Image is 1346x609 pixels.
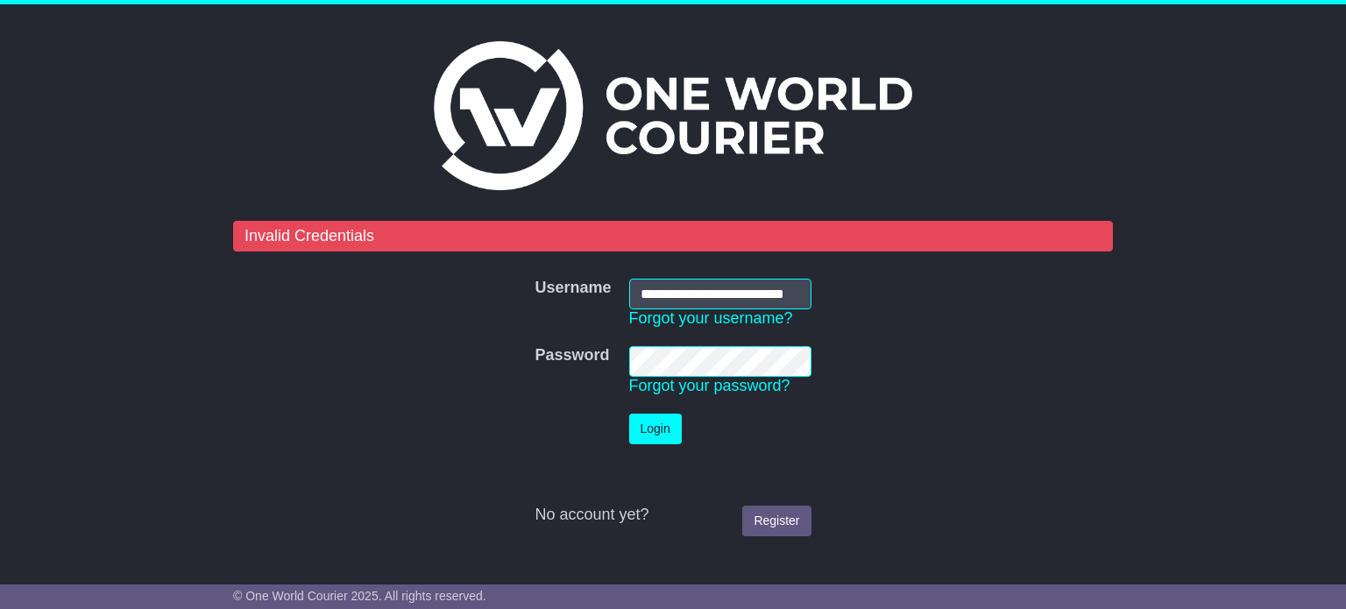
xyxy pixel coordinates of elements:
[434,41,912,190] img: One World
[629,377,790,394] a: Forgot your password?
[233,221,1113,252] div: Invalid Credentials
[629,309,793,327] a: Forgot your username?
[629,414,682,444] button: Login
[233,589,486,603] span: © One World Courier 2025. All rights reserved.
[535,506,811,525] div: No account yet?
[535,346,609,365] label: Password
[535,279,611,298] label: Username
[742,506,811,536] a: Register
